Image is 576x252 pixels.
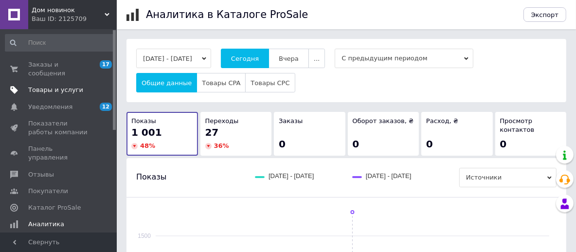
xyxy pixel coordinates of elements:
span: Сегодня [231,55,259,62]
text: 1500 [138,233,151,239]
span: 1 001 [131,126,162,138]
span: Товары и услуги [28,86,83,94]
span: 36 % [214,142,229,149]
span: Показы [131,117,156,125]
span: Аналитика [28,220,64,229]
span: 27 [205,126,219,138]
span: 12 [100,103,112,111]
span: 48 % [140,142,155,149]
span: Панель управления [28,144,90,162]
button: Сегодня [221,49,269,68]
div: Ваш ID: 2125709 [32,15,117,23]
span: Показы [136,172,166,182]
span: ... [314,55,320,62]
span: Переходы [205,117,239,125]
span: Источники [459,168,557,187]
button: Товары CPA [197,73,246,92]
span: Экспорт [531,11,558,18]
button: Общие данные [136,73,197,92]
span: 0 [279,138,286,150]
button: Экспорт [523,7,566,22]
span: Заказы и сообщения [28,60,90,78]
span: Вчера [279,55,299,62]
span: Уведомления [28,103,72,111]
span: Общие данные [142,79,192,87]
button: Вчера [269,49,309,68]
span: Расход, ₴ [426,117,458,125]
span: Показатели работы компании [28,119,90,137]
span: 0 [426,138,433,150]
span: Оборот заказов, ₴ [353,117,414,125]
span: Каталог ProSale [28,203,81,212]
span: Отзывы [28,170,54,179]
span: 0 [353,138,360,150]
span: Дом новинок [32,6,105,15]
button: [DATE] - [DATE] [136,49,211,68]
span: Заказы [279,117,303,125]
input: Поиск [5,34,114,52]
h1: Аналитика в Каталоге ProSale [146,9,308,20]
button: Товары CPC [245,73,295,92]
span: Покупатели [28,187,68,196]
span: 0 [500,138,507,150]
span: Просмотр контактов [500,117,535,133]
span: Товары CPC [251,79,289,87]
span: С предыдущим периодом [335,49,473,68]
span: 17 [100,60,112,69]
span: Товары CPA [202,79,240,87]
button: ... [308,49,325,68]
